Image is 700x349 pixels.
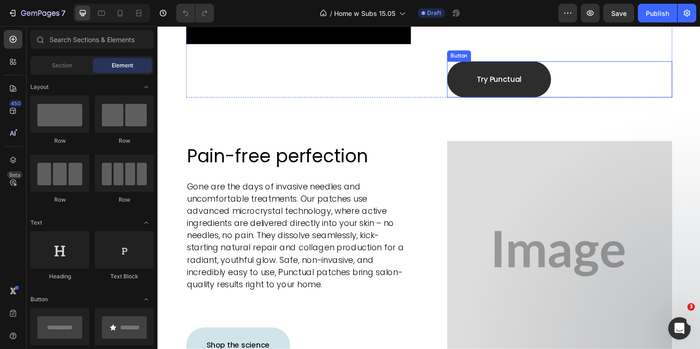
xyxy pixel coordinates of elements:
[30,30,154,49] input: Search Sections & Elements
[139,292,154,307] span: Toggle open
[427,9,441,17] span: Draft
[50,324,116,337] p: Shop the science
[4,4,70,22] button: 7
[30,218,42,227] span: Text
[299,36,407,74] a: Try Punctual
[139,215,154,230] span: Toggle open
[30,160,255,273] span: Gone are the days of invasive needles and uncomfortable treatments. Our patches use advanced micr...
[30,121,218,147] span: Pain-free perfection
[329,49,376,62] p: Try Punctual
[52,61,72,70] span: Section
[638,4,677,22] button: Publish
[30,137,89,145] div: Row
[687,303,695,311] span: 3
[30,83,49,91] span: Layout
[95,272,154,281] div: Text Block
[7,171,22,179] div: Beta
[30,196,89,204] div: Row
[646,8,669,18] div: Publish
[301,27,322,35] div: Button
[95,196,154,204] div: Row
[176,4,214,22] div: Undo/Redo
[95,137,154,145] div: Row
[330,8,332,18] span: /
[611,9,627,17] span: Save
[29,312,137,349] a: Shop the science
[112,61,133,70] span: Element
[61,7,65,19] p: 7
[30,272,89,281] div: Heading
[157,26,700,349] iframe: Design area
[603,4,634,22] button: Save
[334,8,395,18] span: Home w Subs 15.05
[139,80,154,95] span: Toggle open
[30,295,48,304] span: Button
[9,100,22,107] div: 450
[668,317,691,340] iframe: Intercom live chat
